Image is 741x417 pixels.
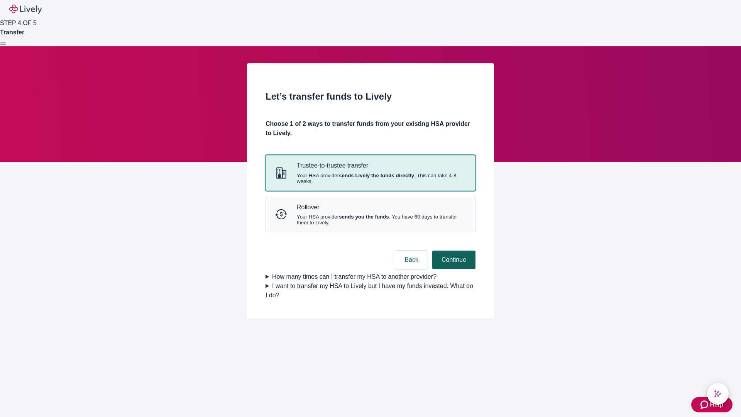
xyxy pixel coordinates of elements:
[339,173,414,178] strong: sends Lively the funds directly
[266,119,475,138] h4: Choose 1 of 2 ways to transfer funds from your existing HSA provider to Lively.
[297,203,466,211] p: Rollover
[297,162,466,169] p: Trustee-to-trustee transfer
[9,5,42,14] img: Lively
[297,173,466,184] span: Your HSA provider . This can take 4-8 weeks.
[266,156,475,190] button: Trustee-to-trusteeTrustee-to-trustee transferYour HSA providersends Lively the funds directly. Th...
[691,397,733,412] button: Zendesk support iconHelp
[275,167,288,179] svg: Trustee-to-trustee
[432,251,475,269] button: Continue
[266,272,475,281] summary: How many times can I transfer my HSA to another provider?
[714,390,722,398] svg: Lively AI Assistant
[266,197,475,232] button: RolloverRolloverYour HSA providersends you the funds. You have 60 days to transfer them to Lively.
[395,251,428,269] button: Back
[275,208,288,220] svg: Rollover
[707,383,729,405] button: chat
[266,281,475,300] summary: I want to transfer my HSA to Lively but I have my funds invested. What do I do?
[266,90,475,103] h2: Let’s transfer funds to Lively
[297,214,466,225] span: Your HSA provider . You have 60 days to transfer them to Lively.
[700,400,710,409] svg: Zendesk support icon
[710,400,723,409] span: Help
[339,214,389,220] strong: sends you the funds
